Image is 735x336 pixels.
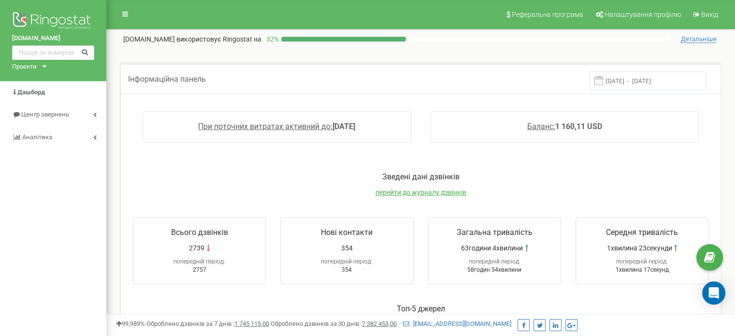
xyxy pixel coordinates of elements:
span: попередній період: [616,258,668,265]
span: Загальна тривалість [457,228,533,237]
span: Детальніше [680,35,716,43]
span: 99,989% [116,320,145,327]
span: 58годин 54хвилини [467,266,521,273]
span: використовує Ringostat на [176,35,261,43]
u: 7 382 453,00 [362,320,397,327]
span: При поточних витратах активний до: [198,122,332,131]
input: Пошук за номером [12,45,94,60]
span: Всього дзвінків [171,228,228,237]
span: 354 [341,243,353,253]
span: Аналiтика [22,133,52,141]
span: 2757 [193,266,206,273]
span: Реферальна програма [512,11,583,18]
a: [EMAIL_ADDRESS][DOMAIN_NAME] [403,320,511,327]
span: 1хвилина 23секунди [606,243,672,253]
span: Оброблено дзвінків за 7 днів : [146,320,269,327]
span: Баланс: [527,122,555,131]
span: Вихід [701,11,718,18]
span: 2739 [189,243,204,253]
span: Середня тривалість [606,228,678,237]
span: Зведені дані дзвінків [382,172,460,181]
div: Проєкти [12,62,37,72]
span: 354 [342,266,352,273]
a: [DOMAIN_NAME] [12,34,94,43]
img: Ringostat logo [12,10,94,34]
div: Open Intercom Messenger [702,281,725,305]
span: Нові контакти [321,228,373,237]
span: Дашборд [17,88,45,96]
p: 32 % [261,34,281,44]
a: Баланс:1 160,11 USD [527,122,602,131]
a: перейти до журналу дзвінків [375,189,466,196]
span: 1хвилина 17секунд [615,266,668,273]
span: попередній період: [173,258,225,265]
a: При поточних витратах активний до:[DATE] [198,122,355,131]
span: Центр звернень [21,111,69,118]
p: [DOMAIN_NAME] [123,34,261,44]
span: Оброблено дзвінків за 30 днів : [271,320,397,327]
span: 63години 4хвилини [461,243,523,253]
span: попередній період: [321,258,373,265]
span: Інформаційна панель [128,74,206,84]
span: Toп-5 джерел [397,304,445,313]
span: попередній період: [469,258,520,265]
u: 1 745 115,00 [234,320,269,327]
span: Налаштування профілю [605,11,681,18]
